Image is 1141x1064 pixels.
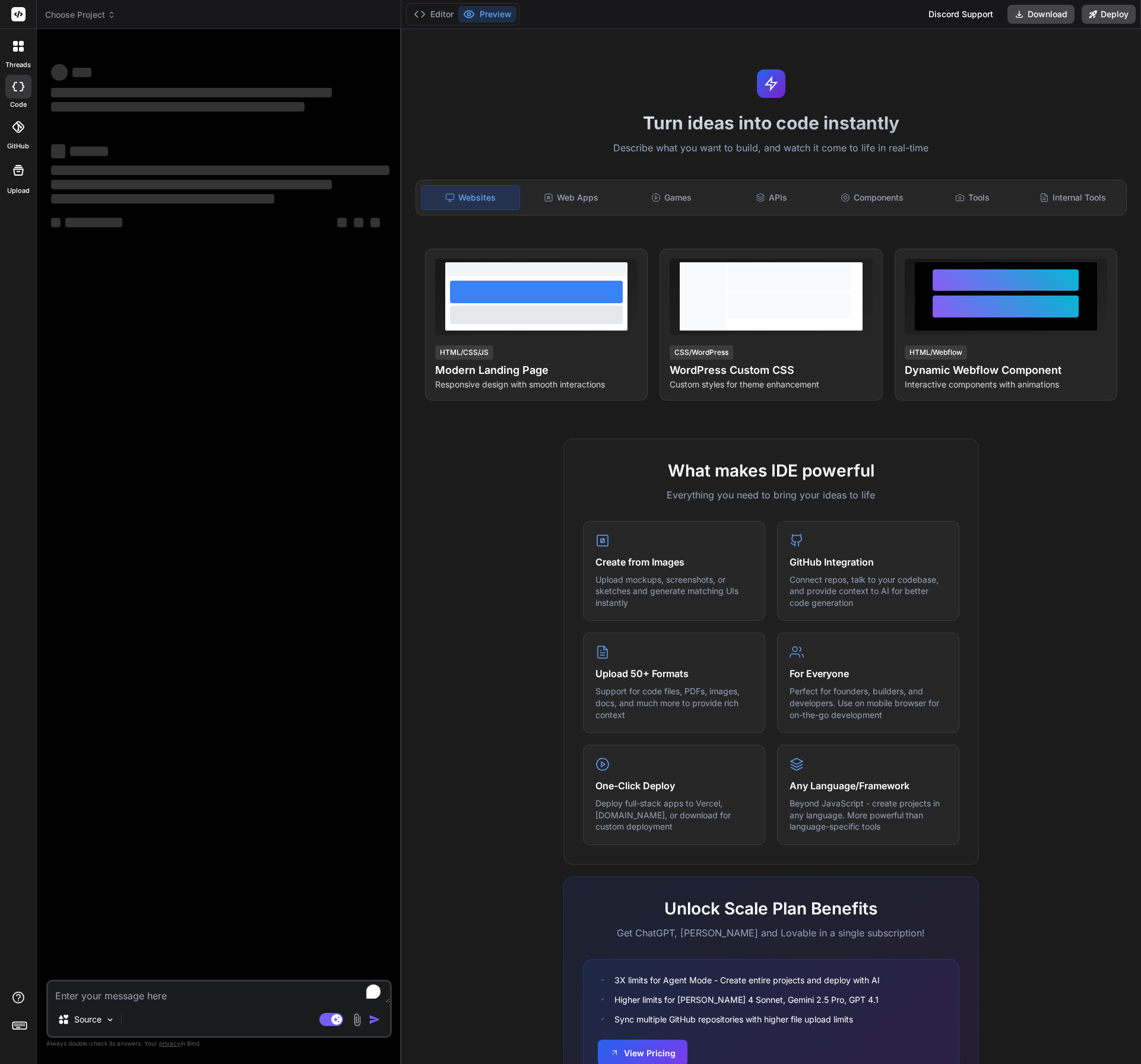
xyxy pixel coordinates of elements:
span: ‌ [70,147,108,156]
h4: For Everyone [790,666,947,681]
div: Components [823,185,921,210]
span: ‌ [51,218,61,227]
span: Higher limits for [PERSON_NAME] 4 Sonnet, Gemini 2.5 Pro, GPT 4.1 [614,993,879,1006]
div: HTML/CSS/JS [435,345,493,360]
span: privacy [159,1040,180,1047]
span: ‌ [51,166,389,175]
h4: GitHub Integration [790,555,947,569]
p: Connect repos, talk to your codebase, and provide context to AI for better code generation [790,574,947,609]
button: Preview [458,6,516,23]
span: ‌ [337,218,347,227]
h4: Upload 50+ Formats [595,666,753,681]
label: Upload [7,186,30,196]
h4: Create from Images [595,555,753,569]
h4: Any Language/Framework [790,779,947,793]
div: Games [623,185,721,210]
p: Responsive design with smooth interactions [435,379,638,390]
div: Web Apps [522,185,620,210]
label: GitHub [7,141,29,151]
p: Source [74,1014,102,1025]
h2: What makes IDE powerful [583,458,959,483]
span: ‌ [370,218,380,227]
div: CSS/WordPress [670,345,733,360]
h4: Modern Landing Page [435,362,638,379]
label: threads [5,60,31,70]
div: Tools [923,185,1021,210]
img: attachment [350,1013,364,1027]
span: ‌ [51,180,332,189]
button: Editor [409,6,458,23]
p: Everything you need to bring your ideas to life [583,488,959,502]
div: Websites [421,185,520,210]
p: Upload mockups, screenshots, or sketches and generate matching UIs instantly [595,574,753,609]
p: Interactive components with animations [905,379,1107,390]
span: ‌ [65,218,122,227]
span: ‌ [354,218,363,227]
p: Describe what you want to build, and watch it come to life in real-time [408,141,1134,156]
span: ‌ [51,102,305,112]
h4: Dynamic Webflow Component [905,362,1107,379]
h2: Unlock Scale Plan Benefits [583,896,959,921]
p: Always double-check its answers. Your in Bind [46,1038,392,1049]
h4: WordPress Custom CSS [670,362,872,379]
h1: Turn ideas into code instantly [408,112,1134,134]
span: Choose Project [45,9,116,21]
h4: One-Click Deploy [595,779,753,793]
span: ‌ [51,64,68,81]
div: APIs [722,185,820,210]
textarea: To enrich screen reader interactions, please activate Accessibility in Grammarly extension settings [48,982,390,1003]
span: ‌ [72,68,91,77]
button: Deploy [1082,5,1136,24]
div: HTML/Webflow [905,345,967,360]
button: Download [1007,5,1075,24]
p: Custom styles for theme enhancement [670,379,872,390]
p: Support for code files, PDFs, images, docs, and much more to provide rich context [595,685,753,720]
div: Discord Support [921,5,1000,24]
span: ‌ [51,144,65,158]
p: Deploy full-stack apps to Vercel, [DOMAIN_NAME], or download for custom deployment [595,798,753,833]
span: ‌ [51,194,274,204]
img: icon [369,1014,381,1025]
span: ‌ [51,88,332,97]
p: Get ChatGPT, [PERSON_NAME] and Lovable in a single subscription! [583,926,959,940]
span: Sync multiple GitHub repositories with higher file upload limits [614,1013,853,1025]
span: 3X limits for Agent Mode - Create entire projects and deploy with AI [614,974,880,986]
label: code [10,100,27,110]
p: Beyond JavaScript - create projects in any language. More powerful than language-specific tools [790,798,947,833]
img: Pick Models [105,1015,115,1025]
p: Perfect for founders, builders, and developers. Use on mobile browser for on-the-go development [790,685,947,720]
div: Internal Tools [1023,185,1121,210]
